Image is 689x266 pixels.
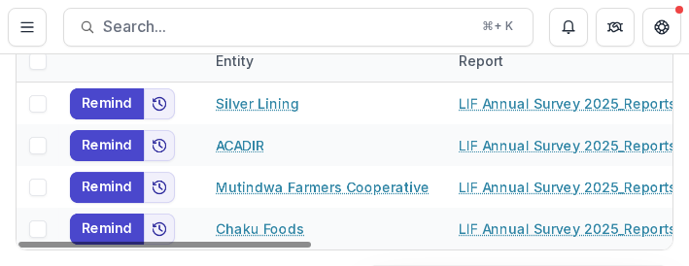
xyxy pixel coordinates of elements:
div: Report [447,50,515,71]
span: Search... [103,17,470,36]
button: Notifications [549,8,588,47]
a: LIF Annual Survey 2025_Reports [459,218,676,239]
button: Partners [596,8,635,47]
a: Chaku Foods [216,218,304,239]
button: Add to friends [144,130,175,161]
a: ACADIR [216,135,264,155]
button: Toggle Menu [8,8,47,47]
div: Entity [204,50,265,71]
button: Remind [70,214,144,245]
div: Entity [204,40,447,82]
a: Silver Lining [216,93,299,114]
button: Add to friends [144,214,175,245]
button: Get Help [642,8,681,47]
a: LIF Annual Survey 2025_Reports [459,135,676,155]
button: Remind [70,88,144,119]
button: Add to friends [144,172,175,203]
div: ⌘ + K [478,16,517,37]
a: LIF Annual Survey 2025_Reports [459,177,676,197]
button: Remind [70,130,144,161]
button: Remind [70,172,144,203]
a: LIF Annual Survey 2025_Reports [459,93,676,114]
button: Add to friends [144,88,175,119]
a: Mutindwa Farmers Cooperative [216,177,430,197]
button: Search... [63,8,534,47]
